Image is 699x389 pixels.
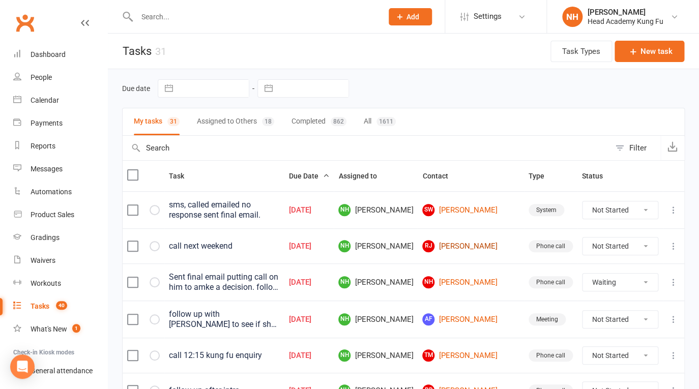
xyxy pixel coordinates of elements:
[288,351,329,360] div: [DATE]
[422,349,434,362] span: TM
[474,5,502,28] span: Settings
[529,240,573,252] div: Phone call
[262,117,274,126] div: 18
[169,172,195,180] span: Task
[529,204,564,216] div: System
[422,276,519,288] a: NH[PERSON_NAME]
[13,89,107,112] a: Calendar
[288,315,329,324] div: [DATE]
[169,350,279,361] div: call 12:15 kung fu enquiry
[31,256,55,264] div: Waivers
[582,170,614,182] button: Status
[108,34,166,69] h1: Tasks
[338,349,413,362] span: [PERSON_NAME]
[422,313,519,325] a: AF[PERSON_NAME]
[31,302,49,310] div: Tasks
[31,367,93,375] div: General attendance
[13,158,107,181] a: Messages
[422,172,459,180] span: Contact
[31,279,61,287] div: Workouts
[588,17,663,26] div: Head Academy Kung Fu
[12,10,38,36] a: Clubworx
[338,349,351,362] span: NH
[13,112,107,135] a: Payments
[529,276,573,288] div: Phone call
[31,188,72,196] div: Automations
[169,200,279,220] div: sms, called emailed no response sent final email.
[588,8,663,17] div: [PERSON_NAME]
[422,276,434,288] span: NH
[31,96,59,104] div: Calendar
[13,43,107,66] a: Dashboard
[288,172,329,180] span: Due Date
[31,50,66,58] div: Dashboard
[13,318,107,341] a: What's New1
[629,142,647,154] div: Filter
[529,349,573,362] div: Phone call
[31,142,55,150] div: Reports
[615,41,684,62] button: New task
[288,242,329,251] div: [DATE]
[13,360,107,382] a: General attendance kiosk mode
[10,354,35,379] div: Open Intercom Messenger
[31,211,74,219] div: Product Sales
[31,325,67,333] div: What's New
[169,272,279,292] div: Sent final email putting call on him to amke a decision. follow up sms with call
[13,66,107,89] a: People
[292,108,346,135] button: Completed862
[338,204,351,216] span: NH
[389,8,432,25] button: Add
[422,240,434,252] span: RJ
[134,108,180,135] button: My tasks31
[31,233,60,242] div: Gradings
[169,170,195,182] button: Task
[529,172,556,180] span: Type
[122,84,150,93] label: Due date
[529,170,556,182] button: Type
[123,136,610,160] input: Search
[422,204,434,216] span: SW
[338,313,351,325] span: NH
[288,206,329,215] div: [DATE]
[338,170,388,182] button: Assigned to
[13,181,107,203] a: Automations
[422,349,519,362] a: TM[PERSON_NAME]
[406,13,419,21] span: Add
[338,276,351,288] span: NH
[338,313,413,325] span: [PERSON_NAME]
[13,295,107,318] a: Tasks 40
[167,117,180,126] div: 31
[331,117,346,126] div: 862
[376,117,396,126] div: 1611
[422,170,459,182] button: Contact
[422,240,519,252] a: RJ[PERSON_NAME]
[338,204,413,216] span: [PERSON_NAME]
[56,301,67,310] span: 40
[422,204,519,216] a: SW[PERSON_NAME]
[288,170,329,182] button: Due Date
[338,240,351,252] span: NH
[169,309,279,330] div: follow up with [PERSON_NAME] to see if she attended
[288,278,329,287] div: [DATE]
[422,313,434,325] span: AF
[338,276,413,288] span: [PERSON_NAME]
[582,172,614,180] span: Status
[13,272,107,295] a: Workouts
[13,135,107,158] a: Reports
[197,108,274,135] button: Assigned to Others18
[72,324,80,333] span: 1
[13,226,107,249] a: Gradings
[364,108,396,135] button: All1611
[169,241,279,251] div: call next weekend
[562,7,582,27] div: NH
[529,313,566,325] div: Meeting
[134,10,375,24] input: Search...
[31,165,63,173] div: Messages
[338,240,413,252] span: [PERSON_NAME]
[338,172,388,180] span: Assigned to
[550,41,612,62] button: Task Types
[31,73,52,81] div: People
[13,203,107,226] a: Product Sales
[31,119,63,127] div: Payments
[13,249,107,272] a: Waivers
